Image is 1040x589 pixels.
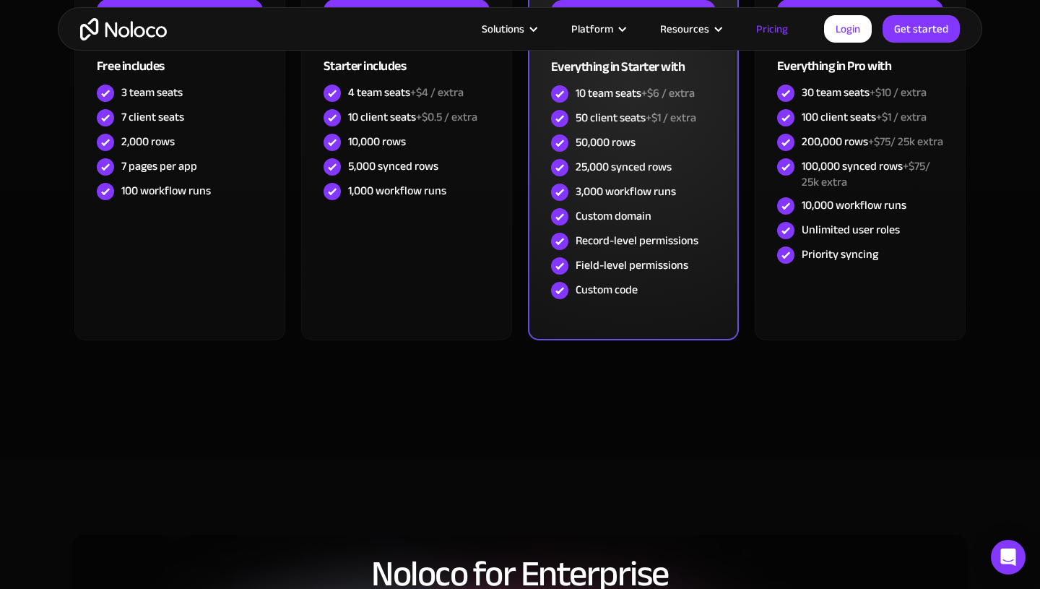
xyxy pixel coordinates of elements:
div: 3 team seats [121,85,183,100]
a: Get started [883,15,960,43]
div: 2,000 rows [121,134,175,150]
div: Unlimited user roles [802,222,900,238]
div: Custom code [576,282,638,298]
div: Open Intercom Messenger [991,540,1026,575]
div: Record-level permissions [576,233,698,249]
div: Platform [571,20,613,38]
div: Resources [642,20,738,38]
span: +$1 / extra [876,106,927,128]
div: Platform [553,20,642,38]
div: 7 pages per app [121,158,197,174]
a: home [80,18,167,40]
div: 10 client seats [348,109,477,125]
a: Pricing [738,20,806,38]
div: 10 team seats [576,85,695,101]
div: Field-level permissions [576,257,688,273]
div: 5,000 synced rows [348,158,438,174]
div: 50,000 rows [576,134,636,150]
div: 25,000 synced rows [576,159,672,175]
span: +$1 / extra [646,107,696,129]
span: +$6 / extra [641,82,695,104]
div: 100 client seats [802,109,927,125]
span: +$75/ 25k extra [802,155,930,193]
div: 10,000 rows [348,134,406,150]
span: +$10 / extra [870,82,927,103]
div: Priority syncing [802,246,878,262]
div: Everything in Starter with [551,35,716,82]
div: 30 team seats [802,85,927,100]
div: 1,000 workflow runs [348,183,446,199]
div: 100,000 synced rows [802,158,943,190]
div: 7 client seats [121,109,184,125]
span: +$0.5 / extra [416,106,477,128]
div: Custom domain [576,208,651,224]
div: 3,000 workflow runs [576,184,676,199]
div: 10,000 workflow runs [802,197,906,213]
span: +$75/ 25k extra [868,131,943,152]
div: Solutions [482,20,524,38]
div: 50 client seats [576,110,696,126]
div: 100 workflow runs [121,183,211,199]
span: +$4 / extra [410,82,464,103]
a: Login [824,15,872,43]
div: Resources [660,20,709,38]
div: Solutions [464,20,553,38]
div: 200,000 rows [802,134,943,150]
div: 4 team seats [348,85,464,100]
